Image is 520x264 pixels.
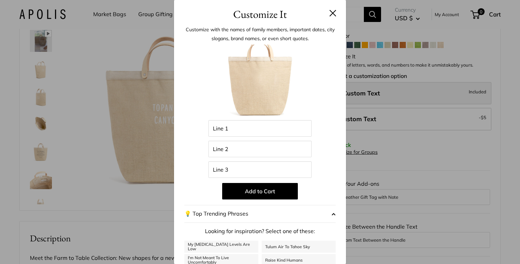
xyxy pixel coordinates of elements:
p: Looking for inspiration? Select one of these: [184,226,336,237]
h3: Customize It [184,6,336,22]
a: Tulum Air To Tahoe Sky [262,241,336,253]
p: Customize with the names of family members, important dates, city slogans, brand names, or even s... [184,25,336,43]
button: 💡 Top Trending Phrases [184,205,336,223]
button: Add to Cart [222,183,298,199]
a: My [MEDICAL_DATA] Levels Are Low [184,241,258,253]
img: fft-003-Customizer-_1.jpg [222,45,298,120]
